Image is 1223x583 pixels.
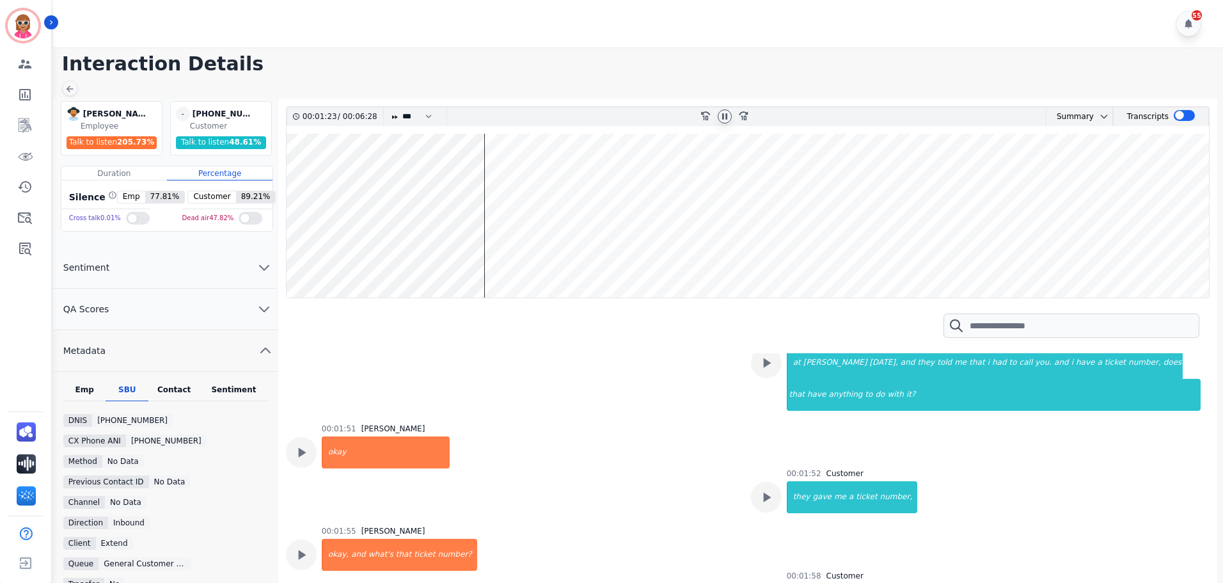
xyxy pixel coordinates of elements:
[968,347,986,379] div: that
[1008,347,1018,379] div: to
[63,475,149,488] div: Previous Contact ID
[787,571,821,581] div: 00:01:58
[8,10,38,41] img: Bordered avatar
[67,136,157,149] div: Talk to listen
[53,247,277,289] button: Sentiment chevron down
[340,108,375,126] div: 00:06:28
[200,385,268,401] div: Sentiment
[1094,111,1109,122] button: chevron down
[886,379,904,411] div: with
[1127,108,1169,126] div: Transcripts
[96,537,133,550] div: extend
[802,347,869,379] div: [PERSON_NAME]
[395,539,413,571] div: that
[188,191,235,203] span: Customer
[323,436,450,468] div: okay
[256,301,272,317] svg: chevron down
[81,121,159,131] div: Employee
[436,539,477,571] div: number?
[63,537,96,550] div: Client
[806,379,827,411] div: have
[108,516,150,529] div: inbound
[1162,347,1183,379] div: does
[117,138,154,147] span: 205.73 %
[413,539,436,571] div: ticket
[53,261,120,274] span: Sentiment
[63,385,106,401] div: Emp
[1034,347,1053,379] div: you.
[1075,347,1096,379] div: have
[855,481,878,513] div: ticket
[182,209,234,228] div: Dead air 47.82 %
[63,414,92,427] div: DNIS
[811,481,832,513] div: gave
[256,260,272,275] svg: chevron down
[176,107,190,121] span: -
[303,108,381,126] div: /
[148,385,200,401] div: Contact
[991,347,1008,379] div: had
[92,414,173,427] div: [PHONE_NUMBER]
[833,481,848,513] div: me
[826,571,864,581] div: Customer
[126,435,207,447] div: [PHONE_NUMBER]
[118,191,145,203] span: Emp
[322,424,356,434] div: 00:01:51
[61,166,167,180] div: Duration
[53,303,120,315] span: QA Scores
[864,379,874,411] div: to
[83,107,147,121] div: [PERSON_NAME]
[787,468,821,479] div: 00:01:52
[1127,347,1162,379] div: number,
[53,289,277,330] button: QA Scores chevron down
[102,455,144,468] div: No data
[1103,347,1127,379] div: ticket
[1099,111,1109,122] svg: chevron down
[953,347,968,379] div: me
[788,347,802,379] div: at
[1192,10,1202,20] div: 55
[1046,108,1094,126] div: Summary
[827,379,864,411] div: anything
[788,379,806,411] div: that
[905,379,1201,411] div: it?
[361,526,425,536] div: [PERSON_NAME]
[367,539,395,571] div: what's
[62,52,1223,76] h1: Interaction Details
[105,496,146,509] div: No Data
[167,166,272,180] div: Percentage
[63,496,105,509] div: Channel
[63,557,99,570] div: Queue
[788,481,812,513] div: they
[149,475,191,488] div: No Data
[848,481,855,513] div: a
[916,347,936,379] div: they
[176,136,267,149] div: Talk to listen
[53,344,116,357] span: Metadata
[826,468,864,479] div: Customer
[63,516,108,529] div: Direction
[899,347,917,379] div: and
[67,191,117,204] div: Silence
[879,481,918,513] div: number,
[874,379,886,411] div: do
[303,108,338,126] div: 00:01:23
[361,424,425,434] div: [PERSON_NAME]
[63,435,126,447] div: CX Phone ANI
[63,455,102,468] div: Method
[193,107,256,121] div: [PHONE_NUMBER]
[1096,347,1103,379] div: a
[145,191,185,203] span: 77.81 %
[868,347,899,379] div: [DATE],
[53,330,278,372] button: Metadata chevron up
[229,138,261,147] span: 48.61 %
[1070,347,1075,379] div: i
[322,526,356,536] div: 00:01:55
[236,191,276,203] span: 89.21 %
[106,385,148,401] div: SBU
[1018,347,1034,379] div: call
[936,347,953,379] div: told
[69,209,121,228] div: Cross talk 0.01 %
[350,539,367,571] div: and
[323,539,350,571] div: okay,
